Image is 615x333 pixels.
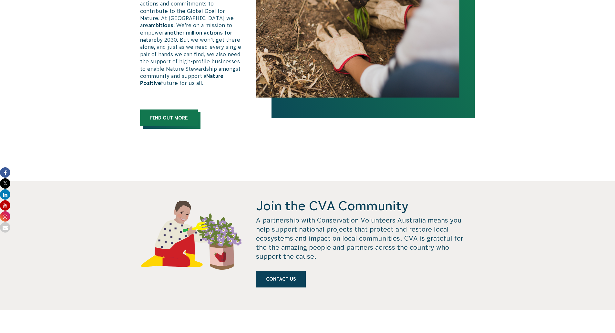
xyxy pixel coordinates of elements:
strong: ambitious [148,22,173,28]
p: A partnership with Conservation Volunteers Australia means you help support national projects tha... [256,216,475,261]
a: Find out more [140,109,198,126]
strong: another million actions for nature [140,30,232,43]
h2: Join the CVA Community [256,197,475,214]
a: Contact us [256,271,306,287]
